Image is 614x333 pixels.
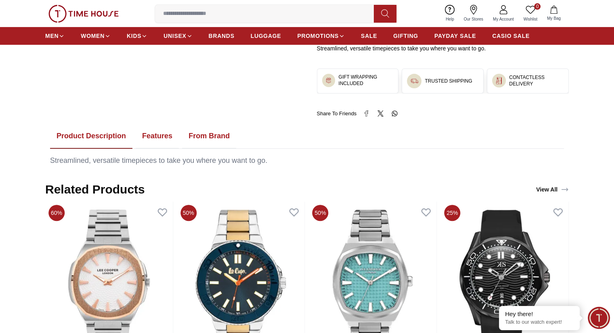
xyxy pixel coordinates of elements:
a: PAYDAY SALE [434,29,476,43]
button: My Bag [542,4,566,23]
span: 50% [180,205,197,221]
a: WOMEN [81,29,111,43]
div: Chat Widget [588,307,610,329]
p: Talk to our watch expert! [505,319,574,326]
span: UNISEX [163,32,186,40]
span: BRANDS [209,32,235,40]
h3: CONTACTLESS DELIVERY [509,74,564,87]
a: UNISEX [163,29,192,43]
span: 25% [444,205,460,221]
span: WOMEN [81,32,105,40]
a: Our Stores [459,3,488,24]
span: 60% [48,205,65,221]
div: Hey there! [505,310,574,318]
img: ... [495,77,503,84]
span: 0 [534,3,541,10]
img: ... [325,77,332,84]
a: View All [534,184,570,195]
span: MEN [45,32,59,40]
span: PAYDAY SALE [434,32,476,40]
a: PROMOTIONS [297,29,345,43]
span: My Account [490,16,517,22]
h3: TRUSTED SHIPPING [425,78,472,84]
span: Our Stores [461,16,486,22]
a: CASIO SALE [492,29,530,43]
span: Share To Friends [317,110,357,118]
div: Streamlined, versatile timepieces to take you where you want to go. [317,44,569,52]
span: 50% [312,205,329,221]
img: ... [48,5,119,23]
span: CASIO SALE [492,32,530,40]
div: View All [536,185,569,194]
div: Streamlined, versatile timepieces to take you where you want to go. [50,155,564,166]
a: GIFTING [393,29,418,43]
span: LUGGAGE [251,32,281,40]
a: 0Wishlist [519,3,542,24]
span: My Bag [544,15,564,21]
button: From Brand [182,124,236,149]
span: Wishlist [520,16,541,22]
button: Features [136,124,179,149]
span: GIFTING [393,32,418,40]
h2: Related Products [45,182,145,197]
a: KIDS [127,29,147,43]
span: PROMOTIONS [297,32,339,40]
span: Help [442,16,457,22]
a: BRANDS [209,29,235,43]
span: SALE [361,32,377,40]
a: Help [441,3,459,24]
a: LUGGAGE [251,29,281,43]
a: SALE [361,29,377,43]
span: KIDS [127,32,141,40]
button: Product Description [50,124,132,149]
img: ... [410,77,418,85]
h3: GIFT WRAPPING INCLUDED [338,74,393,87]
a: MEN [45,29,65,43]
